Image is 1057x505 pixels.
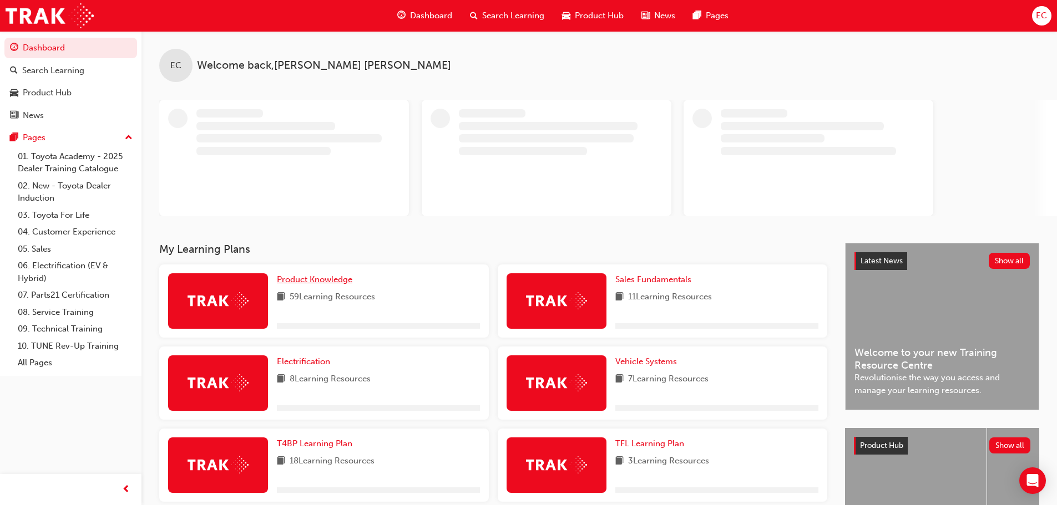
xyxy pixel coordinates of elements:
span: 18 Learning Resources [290,455,375,468]
span: Welcome back , [PERSON_NAME] [PERSON_NAME] [197,59,451,72]
span: book-icon [615,290,624,304]
span: News [654,9,675,22]
span: car-icon [10,88,18,98]
a: car-iconProduct Hub [553,4,633,27]
span: Pages [706,9,729,22]
span: T4BP Learning Plan [277,438,352,448]
img: Trak [188,292,249,309]
span: pages-icon [10,133,18,143]
a: Search Learning [4,60,137,81]
a: All Pages [13,354,137,371]
div: Open Intercom Messenger [1019,467,1046,494]
a: Product Hub [4,83,137,103]
span: book-icon [277,290,285,304]
img: Trak [526,456,587,473]
div: Pages [23,131,45,144]
a: Product Knowledge [277,273,357,286]
img: Trak [526,374,587,391]
button: Pages [4,127,137,148]
span: Product Hub [860,441,903,450]
img: Trak [188,374,249,391]
button: Show all [989,253,1030,269]
a: Vehicle Systems [615,355,681,368]
span: Latest News [861,256,903,266]
span: search-icon [470,9,478,23]
span: 11 Learning Resources [628,290,712,304]
span: 8 Learning Resources [290,373,371,386]
a: News [4,105,137,126]
span: book-icon [615,373,624,386]
span: news-icon [641,9,650,23]
span: 7 Learning Resources [628,373,709,386]
span: book-icon [277,455,285,468]
a: 07. Parts21 Certification [13,287,137,304]
a: Product HubShow all [854,437,1030,455]
a: guage-iconDashboard [388,4,461,27]
span: prev-icon [122,483,130,497]
div: Product Hub [23,86,72,99]
span: 3 Learning Resources [628,455,709,468]
span: 59 Learning Resources [290,290,375,304]
span: TFL Learning Plan [615,438,684,448]
span: EC [1036,9,1047,22]
span: pages-icon [693,9,701,23]
span: news-icon [10,111,18,121]
span: Electrification [277,356,330,366]
span: Product Knowledge [277,274,352,284]
span: EC [170,59,181,72]
img: Trak [188,456,249,473]
a: 06. Electrification (EV & Hybrid) [13,257,137,287]
a: Electrification [277,355,335,368]
span: book-icon [277,373,285,386]
span: Sales Fundamentals [615,274,691,284]
a: 09. Technical Training [13,320,137,338]
span: book-icon [615,455,624,468]
span: Dashboard [410,9,452,22]
span: Welcome to your new Training Resource Centre [854,346,1030,371]
h3: My Learning Plans [159,243,827,256]
span: car-icon [562,9,570,23]
img: Trak [6,3,94,28]
a: 03. Toyota For Life [13,207,137,224]
div: News [23,109,44,122]
a: news-iconNews [633,4,684,27]
a: 08. Service Training [13,304,137,321]
span: Revolutionise the way you access and manage your learning resources. [854,371,1030,396]
a: search-iconSearch Learning [461,4,553,27]
a: Sales Fundamentals [615,273,696,286]
a: 05. Sales [13,241,137,258]
a: Latest NewsShow allWelcome to your new Training Resource CentreRevolutionise the way you access a... [845,243,1039,410]
a: 04. Customer Experience [13,223,137,241]
a: Latest NewsShow all [854,252,1030,270]
span: up-icon [125,131,133,145]
a: TFL Learning Plan [615,437,689,450]
img: Trak [526,292,587,309]
span: guage-icon [397,9,406,23]
button: EC [1032,6,1051,25]
a: pages-iconPages [684,4,737,27]
span: Search Learning [482,9,544,22]
span: Vehicle Systems [615,356,677,366]
a: T4BP Learning Plan [277,437,357,450]
span: Product Hub [575,9,624,22]
button: DashboardSearch LearningProduct HubNews [4,35,137,127]
span: search-icon [10,66,18,76]
a: 01. Toyota Academy - 2025 Dealer Training Catalogue [13,148,137,177]
a: Dashboard [4,38,137,58]
span: guage-icon [10,43,18,53]
button: Show all [989,437,1031,453]
a: 02. New - Toyota Dealer Induction [13,177,137,207]
a: 10. TUNE Rev-Up Training [13,338,137,355]
div: Search Learning [22,64,84,77]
